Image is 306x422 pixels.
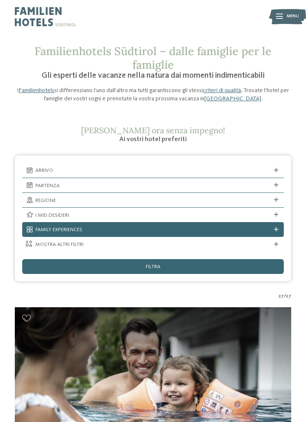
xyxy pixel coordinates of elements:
p: I si differenziano l’uno dall’altro ma tutti garantiscono gli stessi . Trovate l’hotel per famigl... [15,86,291,103]
span: Partenza [35,182,271,190]
a: Familienhotels [19,88,54,93]
span: Family Experiences [35,226,271,234]
span: Arrivo [35,167,271,174]
span: I miei desideri [35,212,271,219]
span: [PERSON_NAME] ora senza impegno! [81,125,225,135]
span: 27 [286,292,291,300]
span: Ai vostri hotel preferiti [119,136,187,143]
span: mostra altri filtri [35,241,271,248]
span: 27 [278,292,284,300]
span: Familienhotels Südtirol – dalle famiglie per le famiglie [35,44,271,71]
span: Menu [287,14,299,20]
span: Gli esperti delle vacanze nella natura dai momenti indimenticabili [42,72,264,80]
span: filtra [146,264,160,270]
span: / [284,292,286,300]
a: [GEOGRAPHIC_DATA] [204,96,261,102]
img: Familienhotels Südtirol [269,7,306,26]
a: criteri di qualità [203,88,241,93]
span: Regione [35,197,271,204]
